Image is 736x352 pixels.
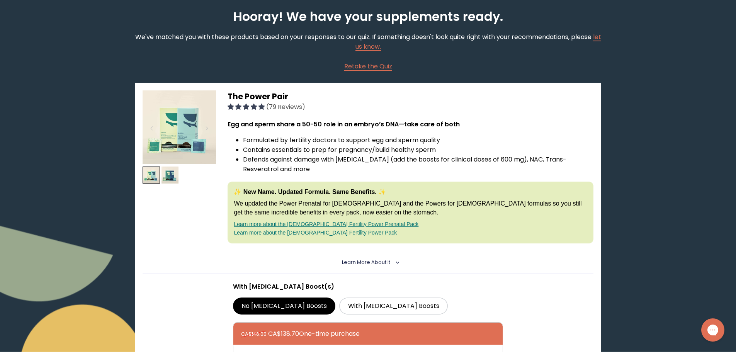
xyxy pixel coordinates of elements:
[228,91,288,102] span: The Power Pair
[234,221,418,227] a: Learn more about the [DEMOGRAPHIC_DATA] Fertility Power Prenatal Pack
[344,62,392,71] span: Retake the Quiz
[233,282,503,291] p: With [MEDICAL_DATA] Boost(s)
[135,32,601,51] p: We've matched you with these products based on your responses to our quiz. If something doesn't l...
[393,260,399,264] i: <
[228,102,266,111] span: 4.92 stars
[697,316,728,344] iframe: Gorgias live chat messenger
[266,102,305,111] span: (79 Reviews)
[243,155,593,174] li: Defends against damage with [MEDICAL_DATA] (add the boosts for clinical doses of 600 mg), NAC, Tr...
[143,90,216,164] img: thumbnail image
[228,7,508,26] h2: Hooray! We have your supplements ready.
[228,120,460,129] strong: Egg and sperm share a 50-50 role in an embryo’s DNA—take care of both
[234,189,386,195] strong: ✨ New Name. Updated Formula. Same Benefits. ✨
[342,259,390,265] span: Learn More About it
[243,145,593,155] li: Contains essentials to prep for pregnancy/build healthy sperm
[243,135,593,145] li: Formulated by fertility doctors to support egg and sperm quality
[233,298,336,315] label: No [MEDICAL_DATA] Boosts
[161,167,179,184] img: thumbnail image
[342,259,394,266] summary: Learn More About it <
[234,199,587,217] p: We updated the Power Prenatal for [DEMOGRAPHIC_DATA] and the Powers for [DEMOGRAPHIC_DATA] formul...
[344,61,392,71] a: Retake the Quiz
[234,230,397,236] a: Learn more about the [DEMOGRAPHIC_DATA] Fertility Power Pack
[339,298,448,315] label: With [MEDICAL_DATA] Boosts
[355,32,601,51] a: let us know.
[143,167,160,184] img: thumbnail image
